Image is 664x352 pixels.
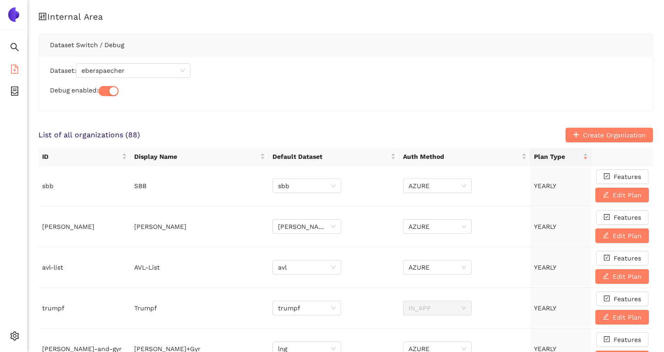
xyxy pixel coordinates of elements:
td: YEARLY [530,206,592,247]
span: Default Dataset [272,152,389,162]
span: container [10,83,19,102]
span: Create Organization [583,130,646,140]
td: trumpf [38,288,131,329]
span: edit [603,191,609,199]
span: file-add [10,61,19,80]
span: edit [603,314,609,321]
h1: Internal Area [38,11,653,23]
th: this column's title is Default Dataset,this column is sortable [269,148,399,166]
button: check-squareFeatures [596,251,648,265]
span: check-square [604,295,610,303]
span: Plan Type [534,152,581,162]
span: brose [278,220,336,233]
button: check-squareFeatures [596,332,648,347]
span: Features [614,294,641,304]
span: Display Name [134,152,258,162]
span: control [38,12,47,21]
span: avl [278,260,336,274]
td: [PERSON_NAME] [38,206,131,247]
span: plus [573,131,579,139]
span: Edit Plan [613,190,642,200]
span: sbb [278,179,336,193]
div: Dataset: [50,63,642,78]
span: eberspaecher [82,64,185,77]
td: Trumpf [131,288,269,329]
span: check-square [604,214,610,221]
button: check-squareFeatures [596,169,648,184]
th: this column's title is ID,this column is sortable [38,148,131,166]
td: AVL-List [131,247,269,288]
td: sbb [38,166,131,206]
td: avl-list [38,247,131,288]
button: editEdit Plan [595,269,649,284]
span: Features [614,212,641,222]
img: Logo [6,7,21,22]
div: Debug enabled: [50,85,642,96]
span: edit [603,273,609,280]
td: YEARLY [530,247,592,288]
button: check-squareFeatures [596,292,648,306]
span: Auth Method [403,152,519,162]
span: AZURE [408,260,466,274]
span: check-square [604,255,610,262]
span: edit [603,232,609,239]
span: search [10,39,19,58]
td: YEARLY [530,166,592,206]
td: SBB [131,166,269,206]
span: trumpf [278,301,336,315]
span: check-square [604,173,610,180]
button: editEdit Plan [595,228,649,243]
span: Features [614,172,641,182]
span: Edit Plan [613,271,642,282]
button: editEdit Plan [595,188,649,202]
button: editEdit Plan [595,310,649,325]
div: Dataset Switch / Debug [50,34,642,55]
th: this column's title is Auth Method,this column is sortable [399,148,530,166]
span: Features [614,335,641,345]
span: AZURE [408,220,466,233]
th: this column's title is Display Name,this column is sortable [131,148,269,166]
td: YEARLY [530,288,592,329]
button: plusCreate Organization [566,128,653,142]
span: List of all organizations ( 88 ) [38,130,140,140]
span: Features [614,253,641,263]
button: check-squareFeatures [596,210,648,225]
span: check-square [604,336,610,343]
td: [PERSON_NAME] [131,206,269,247]
span: Edit Plan [613,231,642,241]
span: setting [10,328,19,347]
span: AZURE [408,179,466,193]
span: IN_APP [408,301,466,315]
span: Edit Plan [613,312,642,322]
span: ID [42,152,120,162]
